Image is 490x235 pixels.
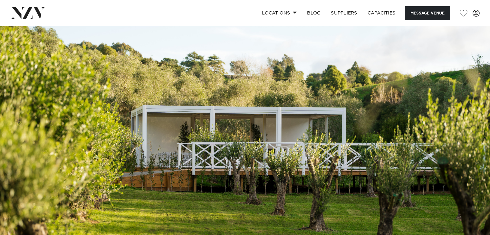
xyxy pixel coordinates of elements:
img: nzv-logo.png [10,7,45,19]
button: Message Venue [405,6,450,20]
a: BLOG [302,6,326,20]
a: Capacities [362,6,401,20]
a: Locations [257,6,302,20]
a: SUPPLIERS [326,6,362,20]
